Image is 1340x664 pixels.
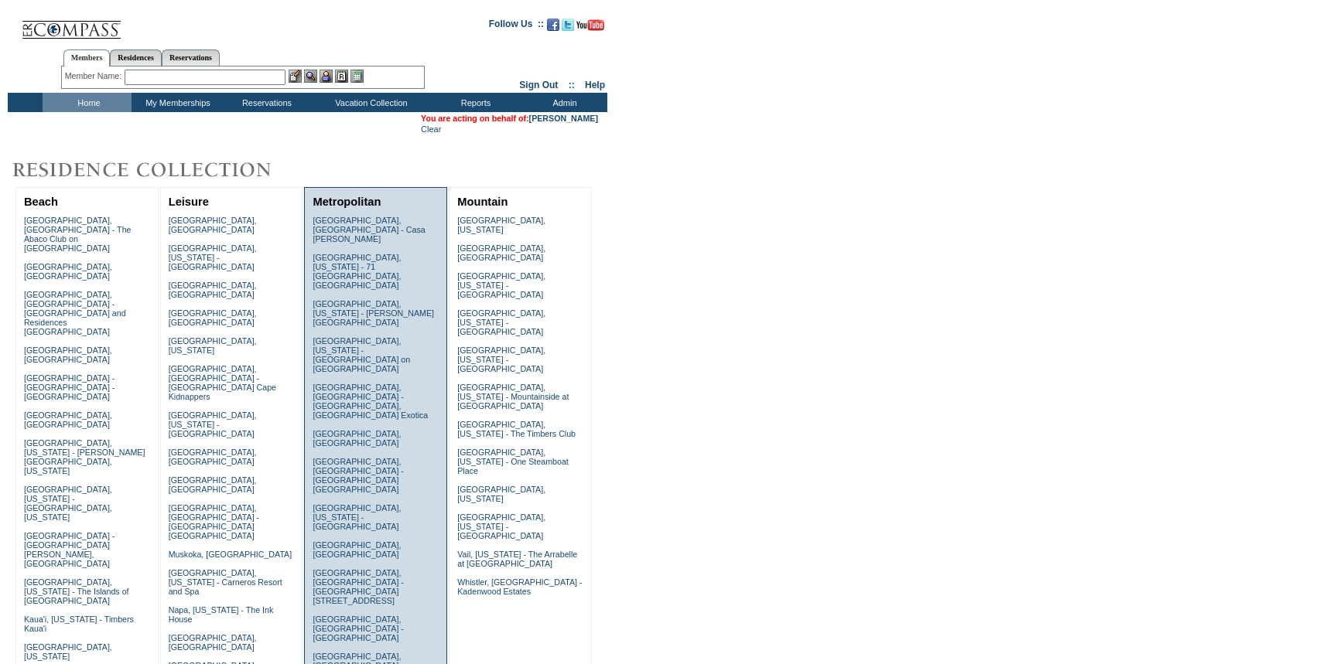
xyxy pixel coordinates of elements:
a: [GEOGRAPHIC_DATA], [US_STATE] - [GEOGRAPHIC_DATA] [457,346,545,373]
a: [GEOGRAPHIC_DATA], [US_STATE] - The Islands of [GEOGRAPHIC_DATA] [24,577,129,605]
img: Reservations [335,70,348,83]
a: [GEOGRAPHIC_DATA], [US_STATE] - [PERSON_NAME][GEOGRAPHIC_DATA], [US_STATE] [24,438,145,475]
a: [GEOGRAPHIC_DATA], [US_STATE] [457,216,545,234]
a: [GEOGRAPHIC_DATA], [GEOGRAPHIC_DATA] - [GEOGRAPHIC_DATA] and Residences [GEOGRAPHIC_DATA] [24,290,126,336]
td: Reports [429,93,518,112]
a: [GEOGRAPHIC_DATA], [US_STATE] - The Timbers Club [457,420,576,438]
img: View [304,70,317,83]
a: [GEOGRAPHIC_DATA], [GEOGRAPHIC_DATA] [169,475,257,494]
a: Help [585,80,605,90]
a: [GEOGRAPHIC_DATA], [GEOGRAPHIC_DATA] [24,410,112,429]
a: [GEOGRAPHIC_DATA], [GEOGRAPHIC_DATA] - [GEOGRAPHIC_DATA] [GEOGRAPHIC_DATA] [169,503,259,540]
a: Clear [421,124,441,134]
a: Leisure [169,196,209,208]
a: [GEOGRAPHIC_DATA], [US_STATE] - [GEOGRAPHIC_DATA] [457,512,545,540]
img: b_calculator.gif [350,70,364,83]
a: [GEOGRAPHIC_DATA], [GEOGRAPHIC_DATA] - [GEOGRAPHIC_DATA][STREET_ADDRESS] [313,568,403,605]
a: [GEOGRAPHIC_DATA], [GEOGRAPHIC_DATA] [169,216,257,234]
a: [GEOGRAPHIC_DATA], [US_STATE] [24,642,112,661]
td: My Memberships [132,93,220,112]
td: Admin [518,93,607,112]
img: Compass Home [21,8,121,39]
a: [GEOGRAPHIC_DATA], [GEOGRAPHIC_DATA] [313,540,401,559]
img: b_edit.gif [289,70,302,83]
a: [GEOGRAPHIC_DATA], [US_STATE] - [GEOGRAPHIC_DATA] [169,410,257,438]
a: Follow us on Twitter [562,23,574,32]
span: :: [569,80,575,90]
a: Members [63,49,111,66]
a: [GEOGRAPHIC_DATA] - [GEOGRAPHIC_DATA] - [GEOGRAPHIC_DATA] [24,373,115,401]
a: [GEOGRAPHIC_DATA], [GEOGRAPHIC_DATA] [313,429,401,448]
a: [GEOGRAPHIC_DATA], [GEOGRAPHIC_DATA] - [GEOGRAPHIC_DATA] [GEOGRAPHIC_DATA] [313,457,403,494]
div: Member Name: [65,70,125,83]
a: [GEOGRAPHIC_DATA], [US_STATE] - [GEOGRAPHIC_DATA] [169,243,257,271]
a: [GEOGRAPHIC_DATA], [GEOGRAPHIC_DATA] - Casa [PERSON_NAME] [313,216,425,243]
a: Sign Out [519,80,558,90]
a: [GEOGRAPHIC_DATA], [US_STATE] [457,485,545,503]
img: Become our fan on Facebook [547,19,559,31]
td: Home [43,93,132,112]
a: [GEOGRAPHIC_DATA], [GEOGRAPHIC_DATA] [24,262,112,281]
td: Vacation Collection [309,93,429,112]
a: [GEOGRAPHIC_DATA], [US_STATE] - 71 [GEOGRAPHIC_DATA], [GEOGRAPHIC_DATA] [313,253,401,290]
a: [GEOGRAPHIC_DATA], [US_STATE] - [GEOGRAPHIC_DATA] on [GEOGRAPHIC_DATA] [313,336,410,373]
a: [GEOGRAPHIC_DATA], [US_STATE] - [PERSON_NAME][GEOGRAPHIC_DATA] [313,299,434,327]
a: [GEOGRAPHIC_DATA], [GEOGRAPHIC_DATA] [24,346,112,364]
td: Reservations [220,93,309,112]
a: [GEOGRAPHIC_DATA], [GEOGRAPHIC_DATA] - The Abaco Club on [GEOGRAPHIC_DATA] [24,216,132,253]
a: Residences [110,49,162,66]
a: Vail, [US_STATE] - The Arrabelle at [GEOGRAPHIC_DATA] [457,550,577,568]
a: [GEOGRAPHIC_DATA], [US_STATE] - Carneros Resort and Spa [169,568,282,596]
a: [PERSON_NAME] [529,114,598,123]
a: [GEOGRAPHIC_DATA], [US_STATE] - [GEOGRAPHIC_DATA] [457,271,545,299]
a: [GEOGRAPHIC_DATA], [GEOGRAPHIC_DATA] [169,448,257,466]
a: [GEOGRAPHIC_DATA], [GEOGRAPHIC_DATA] [169,308,257,327]
a: Become our fan on Facebook [547,23,559,32]
a: Subscribe to our YouTube Channel [576,23,604,32]
td: Follow Us :: [489,17,544,36]
a: Napa, [US_STATE] - The Ink House [169,605,274,624]
a: [GEOGRAPHIC_DATA], [GEOGRAPHIC_DATA] - [GEOGRAPHIC_DATA] [313,615,403,642]
a: [GEOGRAPHIC_DATA], [GEOGRAPHIC_DATA] [457,243,545,262]
a: [GEOGRAPHIC_DATA], [US_STATE] - One Steamboat Place [457,448,569,475]
a: [GEOGRAPHIC_DATA], [US_STATE] - Mountainside at [GEOGRAPHIC_DATA] [457,383,569,410]
a: [GEOGRAPHIC_DATA], [US_STATE] - [GEOGRAPHIC_DATA] [313,503,401,531]
a: [GEOGRAPHIC_DATA], [GEOGRAPHIC_DATA] [169,633,257,652]
img: i.gif [8,23,20,24]
a: Kaua'i, [US_STATE] - Timbers Kaua'i [24,615,134,633]
a: [GEOGRAPHIC_DATA], [GEOGRAPHIC_DATA] [169,281,257,299]
a: Muskoka, [GEOGRAPHIC_DATA] [169,550,292,559]
a: [GEOGRAPHIC_DATA], [GEOGRAPHIC_DATA] - [GEOGRAPHIC_DATA], [GEOGRAPHIC_DATA] Exotica [313,383,428,420]
span: You are acting on behalf of: [421,114,598,123]
a: [GEOGRAPHIC_DATA], [US_STATE] [169,336,257,355]
a: Reservations [162,49,220,66]
a: Metropolitan [313,196,381,208]
a: [GEOGRAPHIC_DATA], [US_STATE] - [GEOGRAPHIC_DATA] [457,308,545,336]
img: Destinations by Exclusive Resorts [8,155,309,186]
a: [GEOGRAPHIC_DATA], [US_STATE] - [GEOGRAPHIC_DATA], [US_STATE] [24,485,112,522]
img: Follow us on Twitter [562,19,574,31]
a: [GEOGRAPHIC_DATA] - [GEOGRAPHIC_DATA][PERSON_NAME], [GEOGRAPHIC_DATA] [24,531,115,568]
a: Whistler, [GEOGRAPHIC_DATA] - Kadenwood Estates [457,577,582,596]
a: Mountain [457,196,508,208]
a: [GEOGRAPHIC_DATA], [GEOGRAPHIC_DATA] - [GEOGRAPHIC_DATA] Cape Kidnappers [169,364,276,401]
img: Subscribe to our YouTube Channel [576,19,604,31]
a: Beach [24,196,58,208]
img: Impersonate [320,70,333,83]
